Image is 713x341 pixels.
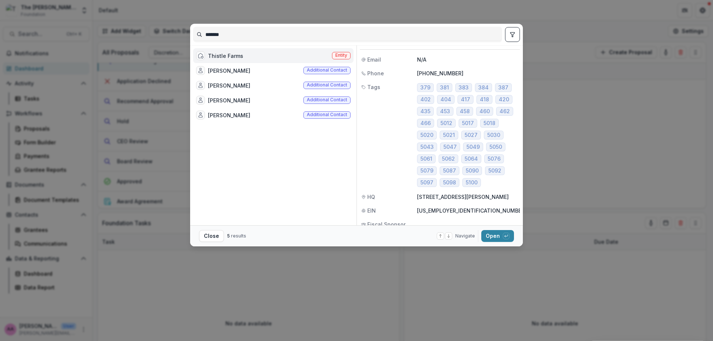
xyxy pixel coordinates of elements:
span: 417 [461,96,470,103]
span: 5090 [466,168,479,174]
span: 420 [499,96,509,103]
span: 5092 [488,168,501,174]
span: Additional contact [307,68,347,73]
span: 5064 [465,156,478,162]
span: Navigate [455,233,475,239]
p: N/A [417,56,518,63]
span: Additional contact [307,112,347,117]
span: Email [367,56,381,63]
button: Close [199,230,224,242]
span: Tags [367,83,380,91]
span: 5043 [420,144,434,150]
span: 5047 [443,144,457,150]
span: 5021 [443,132,455,138]
p: [STREET_ADDRESS][PERSON_NAME] [417,193,518,201]
span: 5079 [420,168,433,174]
span: 5020 [420,132,433,138]
span: 383 [459,85,469,91]
span: 5 [227,233,230,239]
span: 5018 [484,120,495,127]
span: 384 [478,85,489,91]
span: 379 [420,85,430,91]
button: toggle filters [505,27,520,42]
span: 404 [440,96,451,103]
span: 381 [440,85,449,91]
span: results [231,233,246,239]
span: Fiscal Sponsor [367,220,406,228]
span: HQ [367,193,375,201]
span: 5030 [487,132,500,138]
div: [PERSON_NAME] [208,82,250,89]
span: 5061 [420,156,432,162]
span: 5087 [443,168,456,174]
div: [PERSON_NAME] [208,111,250,119]
span: 5027 [465,132,478,138]
div: Thistle Farms [208,52,243,60]
span: 418 [480,96,489,103]
span: Additional contact [307,97,347,102]
span: EIN [367,207,376,214]
div: [PERSON_NAME] [208,96,250,104]
p: [PHONE_NUMBER] [417,69,518,77]
span: Additional contact [307,82,347,88]
span: 5062 [442,156,455,162]
span: 458 [460,108,470,115]
span: Phone [367,69,384,77]
div: [PERSON_NAME] [208,67,250,75]
p: [US_EMPLOYER_IDENTIFICATION_NUMBER] [417,207,527,214]
span: 5100 [466,180,478,186]
span: 5049 [466,144,480,150]
span: 5017 [462,120,474,127]
span: 5050 [489,144,502,150]
span: 435 [420,108,430,115]
span: 5097 [420,180,433,186]
span: 387 [498,85,508,91]
span: 462 [499,108,510,115]
span: 5076 [488,156,501,162]
span: Entity [335,53,347,58]
span: 453 [440,108,450,115]
span: 466 [420,120,431,127]
span: 460 [479,108,490,115]
span: 5098 [443,180,456,186]
button: Open [481,230,514,242]
span: 402 [420,96,431,103]
span: 5012 [440,120,452,127]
